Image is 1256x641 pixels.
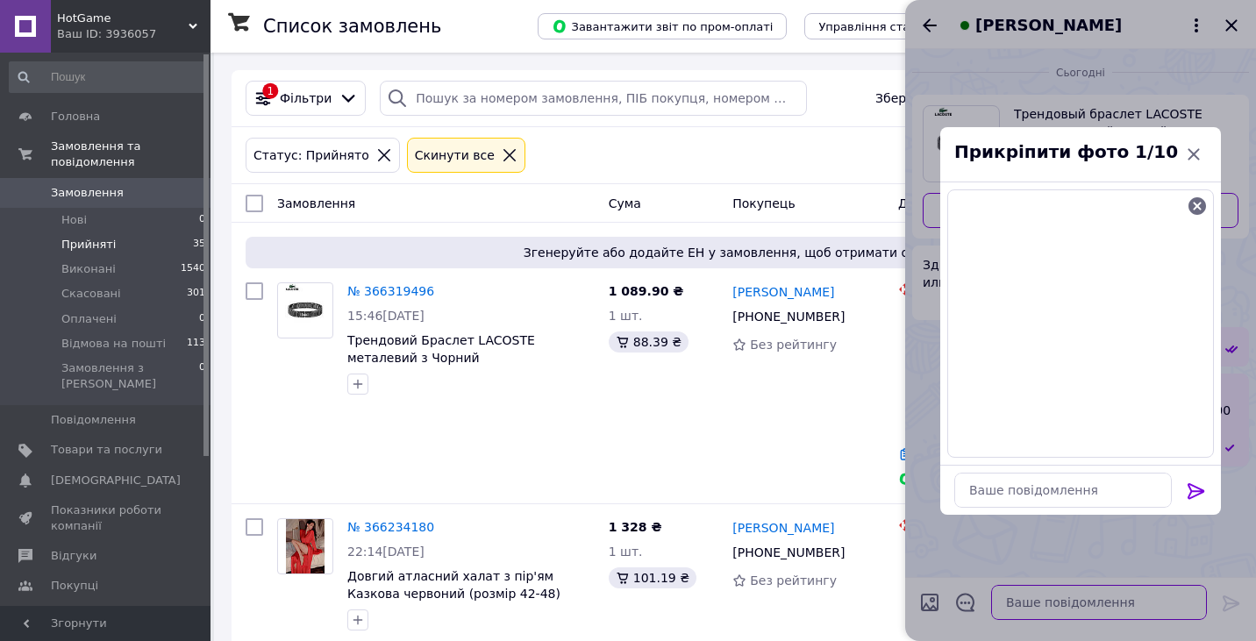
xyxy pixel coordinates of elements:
span: 113 [187,336,205,352]
span: [DEMOGRAPHIC_DATA] [51,473,181,488]
img: Фото товару [285,283,326,338]
span: 35 [193,237,205,253]
span: 301 [187,286,205,302]
span: 1 шт. [609,309,643,323]
div: Cкинути все [411,146,498,165]
a: № 366319496 [347,284,434,298]
span: Оплачені [61,311,117,327]
span: Cума [609,196,641,210]
span: Прийняті [61,237,116,253]
span: Доставка та оплата [898,196,1027,210]
span: Замовлення та повідомлення [51,139,211,170]
span: Виконані [61,261,116,277]
a: [PERSON_NAME] [732,519,834,537]
span: Фільтри [280,89,332,107]
span: Показники роботи компанії [51,502,162,534]
span: Без рейтингу [750,338,837,352]
span: Згенеруйте або додайте ЕН у замовлення, щоб отримати оплату [253,244,1217,261]
span: Скасовані [61,286,121,302]
img: Фото товару [286,519,325,573]
div: [PHONE_NUMBER] [729,304,848,329]
span: 0 [199,311,205,327]
a: Фото товару [277,518,333,574]
span: Товари та послуги [51,442,162,458]
span: 15:46[DATE] [347,309,425,323]
span: Відгуки [51,548,96,564]
input: Пошук за номером замовлення, ПІБ покупця, номером телефону, Email, номером накладної [380,81,807,116]
span: Повідомлення [51,412,136,428]
div: 88.39 ₴ [609,331,689,353]
div: 101.19 ₴ [609,567,696,588]
a: № 366234180 [347,520,434,534]
span: Замовлення [277,196,355,210]
span: Нові [61,212,87,228]
span: Завантажити звіт по пром-оплаті [552,18,773,34]
span: 1540 [181,261,205,277]
button: Завантажити звіт по пром-оплаті [538,13,787,39]
span: Відмова на пошті [61,336,166,352]
span: Управління статусами [818,20,953,33]
span: Без рейтингу [750,573,837,588]
h1: Список замовлень [263,16,441,37]
span: Збережені фільтри: [875,89,1003,107]
span: 0 [199,360,205,392]
span: Прикріпити фото 1/10 [954,141,1178,162]
span: 22:14[DATE] [347,545,425,559]
div: Статус: Прийнято [250,146,373,165]
div: Ваш ID: 3936057 [57,26,211,42]
div: [PHONE_NUMBER] [729,540,848,565]
span: 1 328 ₴ [609,520,662,534]
span: Покупці [51,578,98,594]
a: Довгий атласний халат з пір'ям Казкова червоний (розмір 42-48) [347,569,560,601]
span: 1 шт. [609,545,643,559]
a: [PERSON_NAME] [732,283,834,301]
span: Замовлення з [PERSON_NAME] [61,360,199,392]
span: Замовлення [51,185,124,201]
span: Покупець [732,196,795,210]
button: Управління статусами [804,13,967,39]
span: 0 [199,212,205,228]
span: HotGame [57,11,189,26]
span: Головна [51,109,100,125]
a: Трендовий Браслет LACOSTE металевий з Чорний [347,333,535,365]
input: Пошук [9,61,207,93]
a: Фото товару [277,282,333,338]
span: 1 089.90 ₴ [609,284,684,298]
